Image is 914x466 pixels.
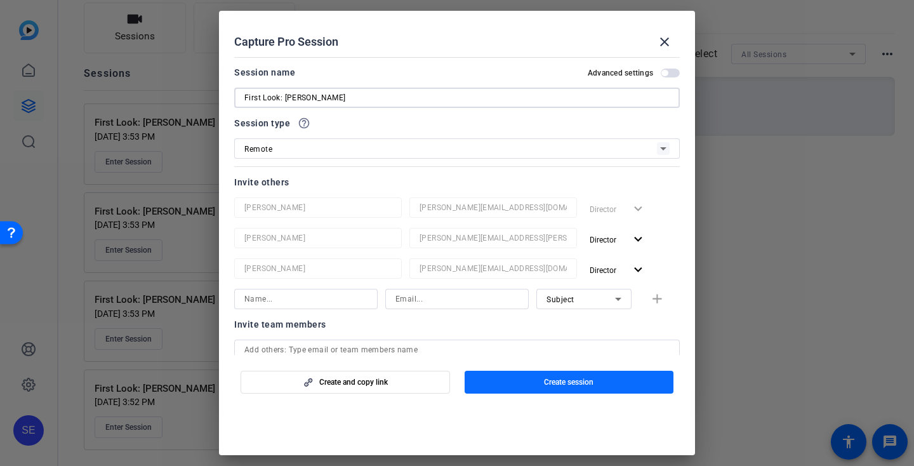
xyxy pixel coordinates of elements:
input: Name... [244,200,392,215]
span: Subject [546,295,574,304]
input: Name... [244,291,368,307]
span: Session type [234,116,290,131]
mat-icon: expand_more [630,232,646,248]
input: Name... [244,230,392,246]
input: Email... [420,230,567,246]
div: Invite team members [234,317,680,332]
mat-icon: close [657,34,672,50]
input: Email... [420,261,567,276]
input: Email... [420,200,567,215]
mat-icon: help_outline [298,117,310,130]
input: Enter Session Name [244,90,670,105]
h2: Advanced settings [588,68,653,78]
input: Add others: Type email or team members name [244,342,670,357]
button: Director [585,258,651,281]
button: Create and copy link [241,371,450,394]
div: Session name [234,65,295,80]
span: Create session [544,377,593,387]
span: Remote [244,145,272,154]
input: Email... [395,291,519,307]
button: Director [585,228,651,251]
div: Capture Pro Session [234,27,680,57]
div: Invite others [234,175,680,190]
span: Director [590,266,616,275]
span: Create and copy link [319,377,388,387]
mat-icon: expand_more [630,262,646,278]
input: Name... [244,261,392,276]
span: Director [590,236,616,244]
button: Create session [465,371,674,394]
